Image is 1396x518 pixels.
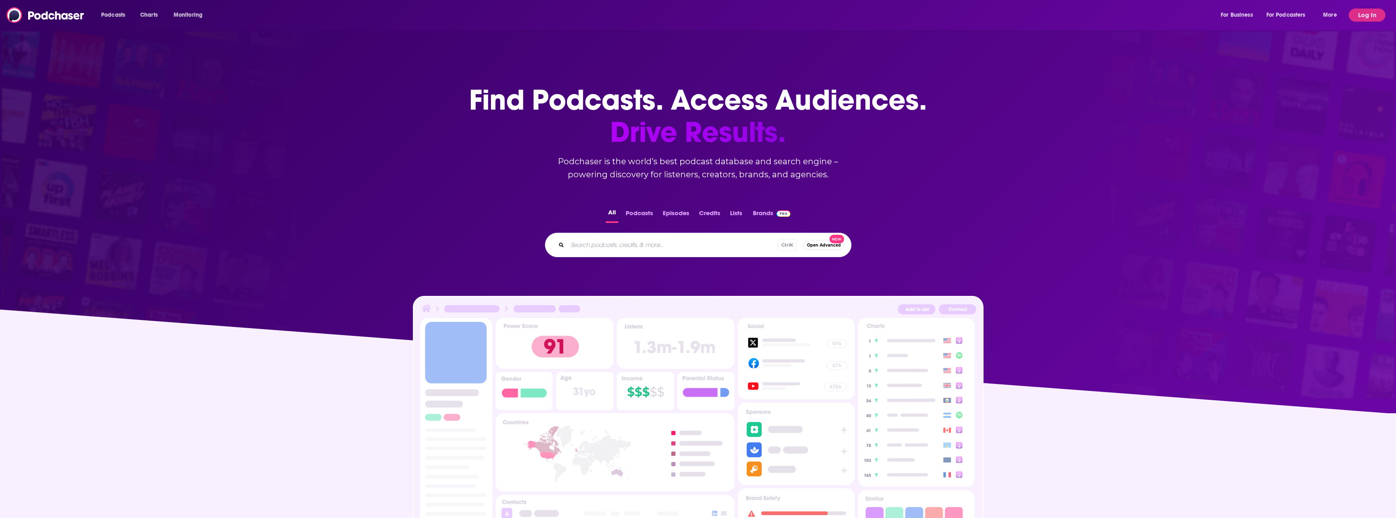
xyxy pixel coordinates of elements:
[1221,9,1253,21] span: For Business
[496,413,735,491] img: Podcast Insights Countries
[858,318,975,487] img: Podcast Insights Charts
[617,318,734,369] img: Podcast Insights Listens
[1317,9,1347,22] button: open menu
[1323,9,1337,21] span: More
[556,372,613,410] img: Podcast Insights Age
[776,210,791,217] img: Podchaser Pro
[174,9,203,21] span: Monitoring
[803,240,845,250] button: Open AdvancedNew
[677,372,735,410] img: Podcast Insights Parental Status
[535,155,861,181] h2: Podchaser is the world’s best podcast database and search engine – powering discovery for listene...
[829,235,844,243] span: New
[606,207,618,223] button: All
[738,318,854,399] img: Podcast Socials
[567,238,778,251] input: Search podcasts, credits, & more...
[95,9,136,22] button: open menu
[1266,9,1306,21] span: For Podcasters
[140,9,158,21] span: Charts
[420,303,976,317] img: Podcast Insights Header
[469,116,927,148] span: Drive Results.
[738,403,854,485] img: Podcast Sponsors
[778,239,797,251] span: Ctrl K
[807,243,841,247] span: Open Advanced
[728,207,745,223] button: Lists
[545,233,851,257] div: Search podcasts, credits, & more...
[496,318,613,369] img: Podcast Insights Power score
[753,207,791,223] a: BrandsPodchaser Pro
[1349,9,1385,22] button: Log In
[623,207,655,223] button: Podcasts
[135,9,163,22] a: Charts
[7,7,85,23] img: Podchaser - Follow, Share and Rate Podcasts
[101,9,125,21] span: Podcasts
[660,207,692,223] button: Episodes
[469,84,927,148] h1: Find Podcasts. Access Audiences.
[1215,9,1263,22] button: open menu
[168,9,213,22] button: open menu
[617,372,674,410] img: Podcast Insights Income
[496,372,553,410] img: Podcast Insights Gender
[1261,9,1317,22] button: open menu
[697,207,723,223] button: Credits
